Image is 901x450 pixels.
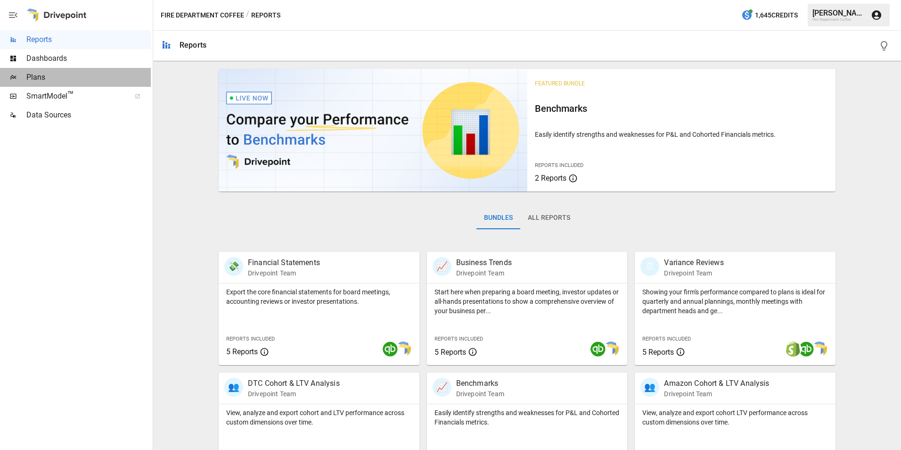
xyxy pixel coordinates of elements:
img: smart model [396,342,411,357]
span: 2 Reports [535,174,566,183]
button: Bundles [476,207,520,229]
span: Data Sources [26,109,151,121]
span: 1,645 Credits [755,9,798,21]
p: DTC Cohort & LTV Analysis [248,378,340,389]
p: Drivepoint Team [456,268,512,278]
h6: Benchmarks [535,101,828,116]
p: Easily identify strengths and weaknesses for P&L and Cohorted Financials metrics. [434,408,620,427]
img: quickbooks [383,342,398,357]
img: shopify [786,342,801,357]
p: Variance Reviews [664,257,723,268]
div: Reports [180,41,206,50]
p: Benchmarks [456,378,504,389]
p: Start here when preparing a board meeting, investor updates or all-hands presentations to show a ... [434,287,620,316]
div: / [246,9,249,21]
span: 5 Reports [434,348,466,357]
span: 5 Reports [226,347,258,356]
img: quickbooks [590,342,606,357]
p: Drivepoint Team [456,389,504,399]
span: 5 Reports [642,348,674,357]
span: Reports Included [642,336,691,342]
img: video thumbnail [219,69,527,192]
span: Reports Included [226,336,275,342]
span: Reports [26,34,151,45]
p: Amazon Cohort & LTV Analysis [664,378,769,389]
img: smart model [812,342,827,357]
img: quickbooks [799,342,814,357]
button: Fire Department Coffee [161,9,244,21]
p: Export the core financial statements for board meetings, accounting reviews or investor presentat... [226,287,412,306]
span: ™ [67,89,74,101]
div: [PERSON_NAME] [812,8,865,17]
span: Reports Included [434,336,483,342]
span: Plans [26,72,151,83]
div: 👥 [640,378,659,397]
p: Showing your firm's performance compared to plans is ideal for quarterly and annual plannings, mo... [642,287,828,316]
p: Drivepoint Team [664,389,769,399]
img: smart model [604,342,619,357]
span: Reports Included [535,162,583,168]
div: 📈 [433,257,451,276]
button: 1,645Credits [737,7,802,24]
p: View, analyze and export cohort and LTV performance across custom dimensions over time. [226,408,412,427]
div: 💸 [224,257,243,276]
span: SmartModel [26,91,124,102]
span: Dashboards [26,53,151,64]
div: Fire Department Coffee [812,17,865,22]
p: Business Trends [456,257,512,268]
p: Easily identify strengths and weaknesses for P&L and Cohorted Financials metrics. [535,130,828,139]
p: Drivepoint Team [248,389,340,399]
button: All Reports [520,207,578,229]
p: Financial Statements [248,257,320,268]
p: Drivepoint Team [664,268,723,278]
span: Featured Bundle [535,80,585,87]
p: View, analyze and export cohort LTV performance across custom dimensions over time. [642,408,828,427]
div: 👥 [224,378,243,397]
div: 🗓 [640,257,659,276]
p: Drivepoint Team [248,268,320,278]
div: 📈 [433,378,451,397]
